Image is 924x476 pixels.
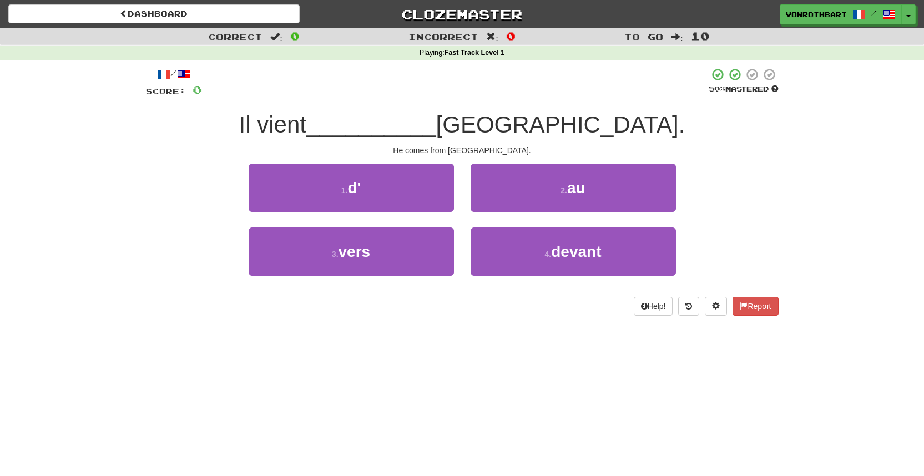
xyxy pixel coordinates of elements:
[567,179,585,196] span: au
[270,32,282,42] span: :
[332,250,339,259] small: 3 .
[341,186,348,195] small: 1 .
[561,186,567,195] small: 2 .
[709,84,725,93] span: 50 %
[8,4,300,23] a: Dashboard
[506,29,516,43] span: 0
[347,179,361,196] span: d'
[249,227,454,276] button: 3.vers
[551,243,601,260] span: devant
[445,49,505,57] strong: Fast Track Level 1
[208,31,262,42] span: Correct
[239,112,306,138] span: Il vient
[634,297,673,316] button: Help!
[408,31,478,42] span: Incorrect
[671,32,683,42] span: :
[146,145,779,156] div: He comes from [GEOGRAPHIC_DATA].
[290,29,300,43] span: 0
[306,112,436,138] span: __________
[786,9,847,19] span: VonRothbart
[471,164,676,212] button: 2.au
[871,9,877,17] span: /
[316,4,608,24] a: Clozemaster
[146,68,202,82] div: /
[249,164,454,212] button: 1.d'
[146,87,186,96] span: Score:
[780,4,902,24] a: VonRothbart /
[486,32,498,42] span: :
[691,29,710,43] span: 10
[624,31,663,42] span: To go
[709,84,779,94] div: Mastered
[339,243,371,260] span: vers
[678,297,699,316] button: Round history (alt+y)
[436,112,685,138] span: [GEOGRAPHIC_DATA].
[193,83,202,97] span: 0
[545,250,552,259] small: 4 .
[733,297,778,316] button: Report
[471,227,676,276] button: 4.devant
